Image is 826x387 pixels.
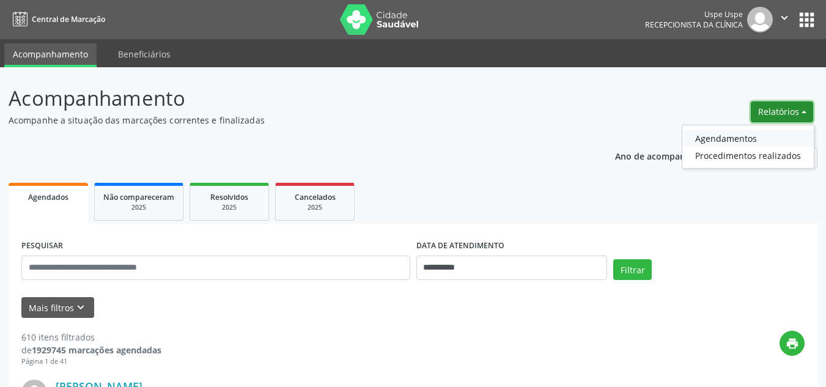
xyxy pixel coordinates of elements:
div: 610 itens filtrados [21,331,161,344]
ul: Relatórios [682,125,814,169]
a: Central de Marcação [9,9,105,29]
a: Beneficiários [109,43,179,65]
div: 2025 [103,203,174,212]
img: img [747,7,773,32]
p: Acompanhamento [9,83,575,114]
span: Central de Marcação [32,14,105,24]
div: Página 1 de 41 [21,356,161,367]
button: Filtrar [613,259,652,280]
a: Agendamentos [682,130,814,147]
i: keyboard_arrow_down [74,301,87,314]
a: Procedimentos realizados [682,147,814,164]
strong: 1929745 marcações agendadas [32,344,161,356]
p: Ano de acompanhamento [615,148,723,163]
a: Acompanhamento [4,43,97,67]
button: Mais filtroskeyboard_arrow_down [21,297,94,319]
span: Recepcionista da clínica [645,20,743,30]
span: Agendados [28,192,68,202]
i:  [778,11,791,24]
label: PESQUISAR [21,237,63,256]
button: apps [796,9,817,31]
p: Acompanhe a situação das marcações correntes e finalizadas [9,114,575,127]
div: 2025 [284,203,345,212]
i: print [786,337,799,350]
div: 2025 [199,203,260,212]
label: DATA DE ATENDIMENTO [416,237,504,256]
button:  [773,7,796,32]
div: Uspe Uspe [645,9,743,20]
span: Resolvidos [210,192,248,202]
span: Não compareceram [103,192,174,202]
div: de [21,344,161,356]
button: print [780,331,805,356]
button: Relatórios [751,101,813,122]
span: Cancelados [295,192,336,202]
